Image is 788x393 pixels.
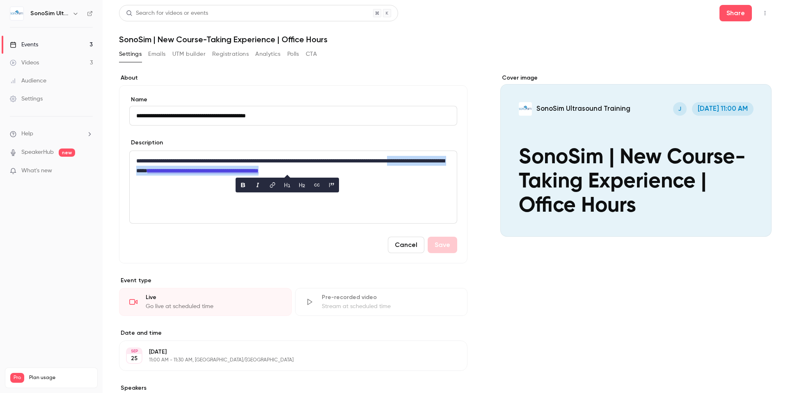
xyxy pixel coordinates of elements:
div: Go live at scheduled time [146,302,282,311]
h6: SonoSim Ultrasound Training [30,9,69,18]
p: [DATE] [149,348,424,356]
button: UTM builder [172,48,206,61]
label: Name [129,96,457,104]
button: Cancel [388,237,424,253]
span: new [59,149,75,157]
div: Stream at scheduled time [322,302,458,311]
div: Events [10,41,38,49]
button: Settings [119,48,142,61]
label: Cover image [500,74,772,82]
button: bold [236,178,250,192]
div: Live [146,293,282,302]
span: Help [21,130,33,138]
span: Pro [10,373,24,383]
p: 25 [131,354,137,363]
div: Pre-recorded videoStream at scheduled time [295,288,468,316]
button: Emails [148,48,165,61]
label: Description [129,139,163,147]
p: 11:00 AM - 11:30 AM, [GEOGRAPHIC_DATA]/[GEOGRAPHIC_DATA] [149,357,424,363]
button: Registrations [212,48,249,61]
div: Audience [10,77,46,85]
div: SEP [127,348,142,354]
div: Videos [10,59,39,67]
div: Search for videos or events [126,9,208,18]
section: Cover image [500,74,772,237]
img: SonoSim Ultrasound Training [10,7,23,20]
div: LiveGo live at scheduled time [119,288,292,316]
button: italic [251,178,264,192]
div: Pre-recorded video [322,293,458,302]
button: CTA [306,48,317,61]
label: Speakers [119,384,467,392]
span: What's new [21,167,52,175]
span: Plan usage [29,375,92,381]
p: Event type [119,276,467,285]
label: Date and time [119,329,467,337]
section: description [129,151,457,224]
li: help-dropdown-opener [10,130,93,138]
a: SpeakerHub [21,148,54,157]
button: Polls [287,48,299,61]
button: link [266,178,279,192]
button: blockquote [325,178,338,192]
button: Share [719,5,752,21]
button: Analytics [255,48,281,61]
div: Settings [10,95,43,103]
div: editor [130,151,457,223]
label: About [119,74,467,82]
h1: SonoSim | New Course-Taking Experience | Office Hours [119,34,772,44]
